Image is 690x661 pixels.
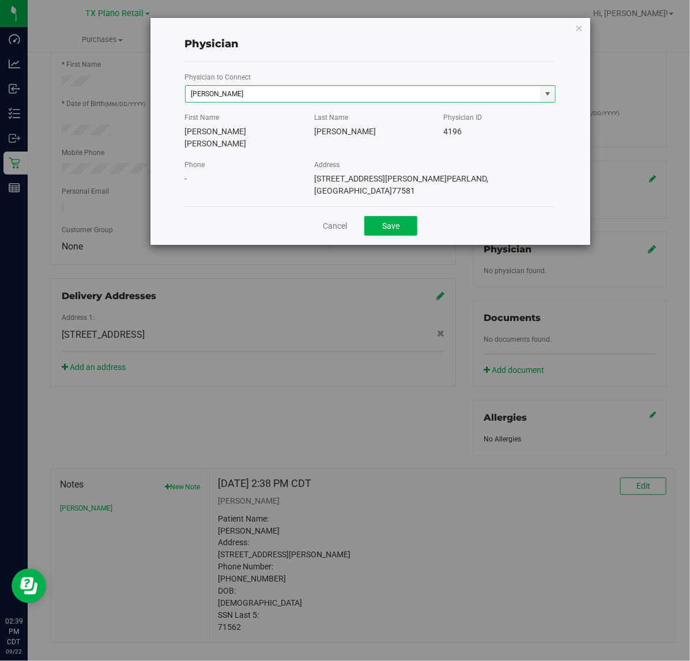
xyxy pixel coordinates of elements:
div: [PERSON_NAME] [PERSON_NAME] [185,126,297,150]
input: Search physician name [186,86,541,102]
label: First Name [185,112,220,123]
button: Save [364,216,417,236]
span: [STREET_ADDRESS][PERSON_NAME] [314,174,447,183]
iframe: Resource center [12,569,46,603]
label: Last Name [314,112,348,123]
div: 4196 [443,126,555,138]
div: [PERSON_NAME] [314,126,426,138]
span: Physician [185,37,239,50]
label: Physician to Connect [185,72,251,82]
span: select [540,86,555,102]
label: Physician ID [443,112,482,123]
a: Cancel [323,220,347,232]
span: 77581 [392,186,415,195]
label: Address [314,160,340,170]
span: , [487,174,489,183]
div: - [185,173,297,185]
label: Phone [185,160,205,170]
span: PEARLAND [447,174,487,183]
